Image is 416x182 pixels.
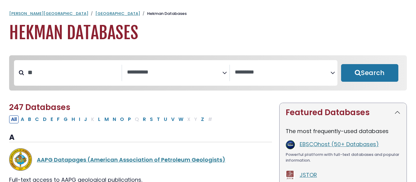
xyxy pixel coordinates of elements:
button: Filter Results S [148,115,155,123]
textarea: Search [235,69,330,76]
li: Hekman Databases [140,11,187,17]
button: Filter Results B [26,115,33,123]
h3: A [9,133,272,142]
a: AAPG Datapages (American Association of Petroleum Geologists) [37,156,225,163]
button: Filter Results N [111,115,118,123]
button: Filter Results P [126,115,133,123]
button: Submit for Search Results [341,64,398,82]
button: Filter Results D [41,115,48,123]
p: The most frequently-used databases [286,127,400,135]
button: Filter Results H [70,115,77,123]
a: [GEOGRAPHIC_DATA] [95,11,140,16]
a: [PERSON_NAME][GEOGRAPHIC_DATA] [9,11,88,16]
button: Filter Results V [169,115,176,123]
button: Filter Results E [49,115,55,123]
button: Filter Results R [141,115,148,123]
button: Filter Results G [62,115,69,123]
div: Alpha-list to filter by first letter of database name [9,115,215,123]
h1: Hekman Databases [9,23,407,43]
textarea: Search [127,69,223,76]
button: Filter Results L [96,115,102,123]
button: Filter Results M [103,115,111,123]
button: Filter Results C [33,115,41,123]
nav: breadcrumb [9,11,407,17]
input: Search database by title or keyword [24,67,122,77]
button: Filter Results F [55,115,62,123]
button: Filter Results J [82,115,89,123]
span: 247 Databases [9,102,70,113]
button: Filter Results A [19,115,26,123]
button: Filter Results O [118,115,126,123]
a: EBSCOhost (50+ Databases) [300,140,379,148]
button: Filter Results Z [199,115,206,123]
button: Filter Results W [177,115,185,123]
button: Filter Results T [155,115,162,123]
button: All [9,115,19,123]
div: Powerful platform with full-text databases and popular information. [286,152,400,163]
nav: Search filters [9,55,407,91]
button: Featured Databases [280,103,407,122]
a: JSTOR [300,171,317,179]
button: Filter Results I [77,115,82,123]
button: Filter Results U [162,115,169,123]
